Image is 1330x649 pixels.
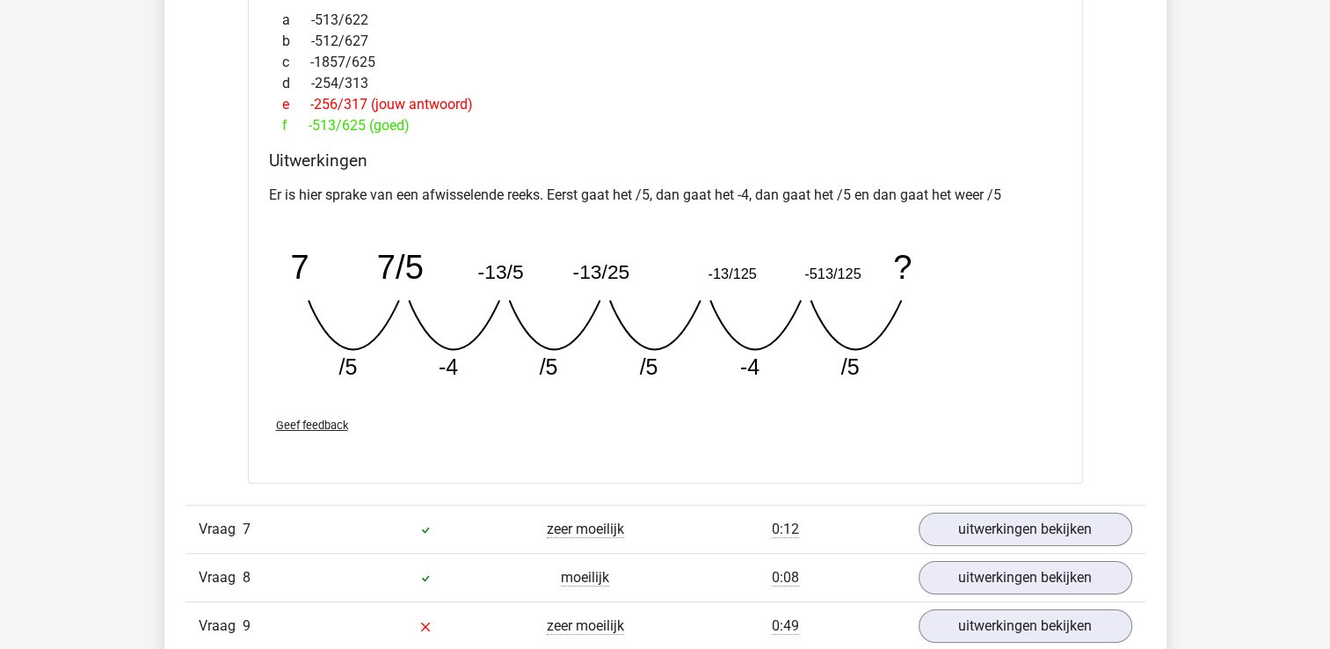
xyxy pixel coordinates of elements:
[804,266,861,281] tspan: -513/125
[572,260,629,283] tspan: -13/25
[269,94,1062,115] div: -256/317 (jouw antwoord)
[243,521,251,537] span: 7
[772,521,799,538] span: 0:12
[376,249,423,286] tspan: 7/5
[338,354,357,379] tspan: /5
[243,617,251,634] span: 9
[893,249,912,286] tspan: ?
[282,31,311,52] span: b
[539,354,557,379] tspan: /5
[547,617,624,635] span: zeer moeilijk
[639,354,658,379] tspan: /5
[282,94,310,115] span: e
[772,569,799,587] span: 0:08
[739,354,759,379] tspan: -4
[269,10,1062,31] div: -513/622
[840,354,859,379] tspan: /5
[269,150,1062,171] h4: Uitwerkingen
[282,52,310,73] span: c
[547,521,624,538] span: zeer moeilijk
[919,561,1132,594] a: uitwerkingen bekijken
[477,260,523,283] tspan: -13/5
[772,617,799,635] span: 0:49
[290,249,309,286] tspan: 7
[438,354,457,379] tspan: -4
[708,266,756,281] tspan: -13/125
[561,569,609,587] span: moeilijk
[919,513,1132,546] a: uitwerkingen bekijken
[282,115,309,136] span: f
[269,52,1062,73] div: -1857/625
[282,10,311,31] span: a
[269,73,1062,94] div: -254/313
[243,569,251,586] span: 8
[919,609,1132,643] a: uitwerkingen bekijken
[199,567,243,588] span: Vraag
[269,185,1062,206] p: Er is hier sprake van een afwisselende reeks. Eerst gaat het /5, dan gaat het -4, dan gaat het /5...
[269,115,1062,136] div: -513/625 (goed)
[276,419,348,432] span: Geef feedback
[199,616,243,637] span: Vraag
[282,73,311,94] span: d
[199,519,243,540] span: Vraag
[269,31,1062,52] div: -512/627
